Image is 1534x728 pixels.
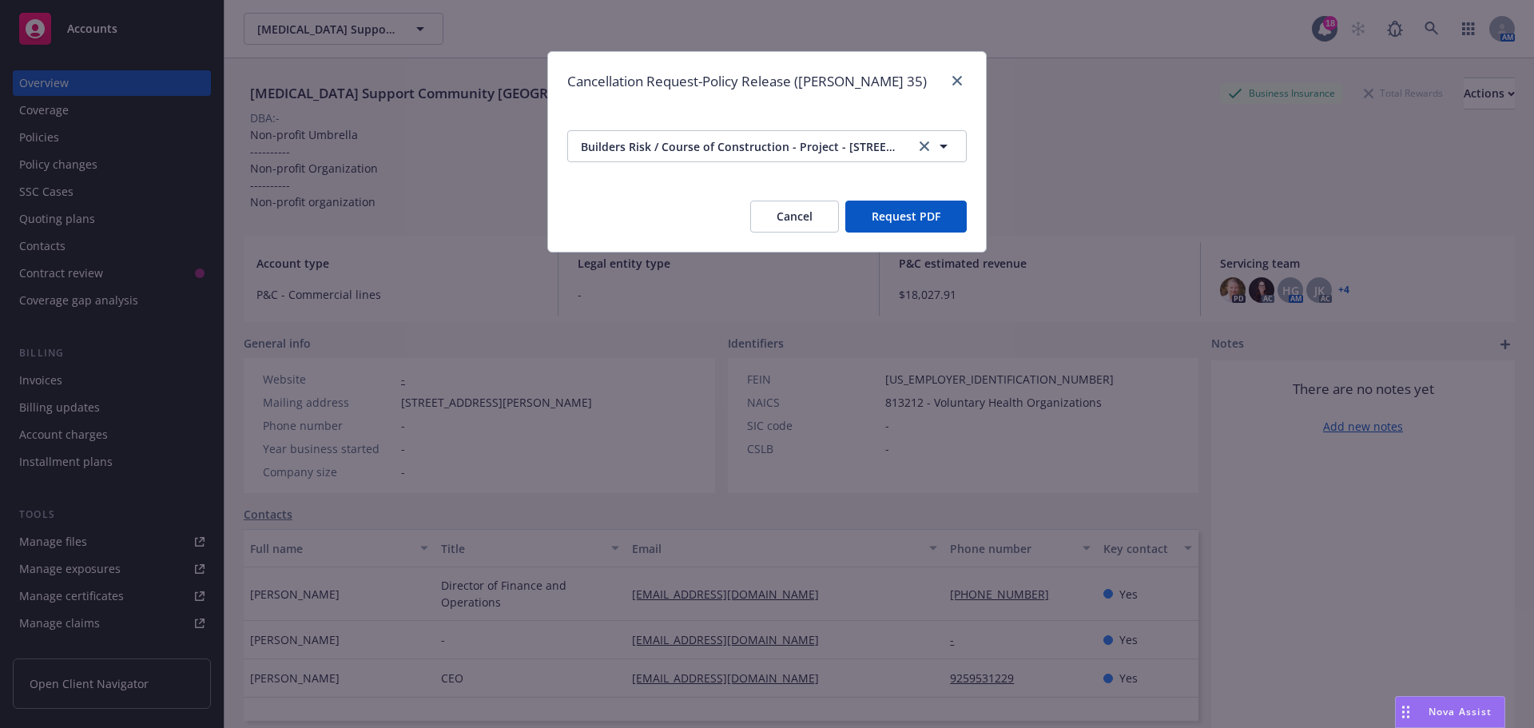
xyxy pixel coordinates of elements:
a: close [948,71,967,90]
button: Builders Risk / Course of Construction - Project - [STREET_ADDRESS] - $7,168,094 part of $14,336,... [567,130,967,162]
button: Cancel [750,201,839,233]
button: Nova Assist [1395,696,1505,728]
button: Request PDF [845,201,967,233]
span: Builders Risk / Course of Construction - Project - [STREET_ADDRESS] - $7,168,094 part of $14,336,188 [581,138,899,155]
div: Drag to move [1396,697,1416,727]
a: clear selection [915,137,934,156]
span: Nova Assist [1429,705,1492,718]
h1: Cancellation Request-Policy Release ([PERSON_NAME] 35) [567,71,927,92]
